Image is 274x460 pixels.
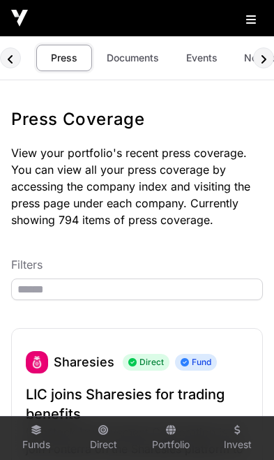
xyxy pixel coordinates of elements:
p: View your portfolio's recent press coverage. You can view all your press coverage by accessing th... [11,144,263,228]
img: Icehouse Ventures Logo [11,10,28,27]
img: sharesies_logo.jpeg [26,351,48,373]
a: Documents [98,45,168,71]
a: Sharesies [54,355,114,369]
a: Portfolio [143,420,199,457]
a: Events [174,45,229,71]
span: Fund [175,354,217,371]
a: Funds [8,420,64,457]
a: LIC joins Sharesies for trading benefits [26,385,248,424]
a: Sharesies [26,351,48,373]
a: Press [36,45,92,71]
p: Filters [11,256,263,273]
iframe: Chat Widget [204,393,274,460]
span: Direct [123,354,169,371]
a: Direct [75,420,131,457]
h1: Press Coverage [11,108,263,131]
